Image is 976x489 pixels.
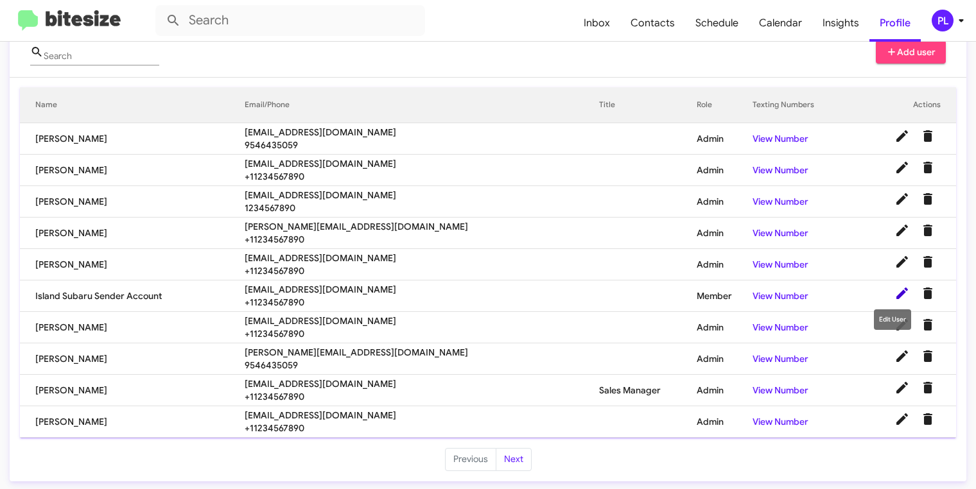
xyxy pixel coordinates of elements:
th: Email/Phone [245,87,599,123]
span: [PERSON_NAME][EMAIL_ADDRESS][DOMAIN_NAME] [245,346,599,359]
td: Admin [697,123,753,155]
input: Search [155,5,425,36]
button: Delete User [915,123,941,149]
button: PL [921,10,962,31]
span: [EMAIL_ADDRESS][DOMAIN_NAME] [245,252,599,264]
td: Admin [697,406,753,438]
button: Delete User [915,375,941,400]
span: +11234567890 [245,296,599,309]
button: Delete User [915,249,941,275]
button: Delete User [915,155,941,180]
th: Actions [850,87,956,123]
a: View Number [753,322,808,333]
a: Inbox [573,4,620,42]
button: Next [496,448,532,471]
div: PL [932,10,954,31]
span: +11234567890 [245,170,599,183]
th: Texting Numbers [753,87,850,123]
a: View Number [753,133,808,144]
button: Delete User [915,280,941,306]
a: View Number [753,259,808,270]
td: [PERSON_NAME] [20,343,245,375]
a: Calendar [749,4,812,42]
span: +11234567890 [245,327,599,340]
td: Admin [697,186,753,218]
a: View Number [753,416,808,427]
td: [PERSON_NAME] [20,123,245,155]
a: Contacts [620,4,685,42]
a: Schedule [685,4,749,42]
a: View Number [753,164,808,176]
span: [PERSON_NAME][EMAIL_ADDRESS][DOMAIN_NAME] [245,220,599,233]
button: Delete User [915,312,941,338]
span: [EMAIL_ADDRESS][DOMAIN_NAME] [245,377,599,390]
span: +11234567890 [245,390,599,403]
th: Role [697,87,753,123]
a: View Number [753,353,808,365]
span: +11234567890 [245,264,599,277]
td: Admin [697,312,753,343]
th: Name [20,87,245,123]
a: View Number [753,290,808,302]
td: Sales Manager [599,375,697,406]
span: [EMAIL_ADDRESS][DOMAIN_NAME] [245,126,599,139]
span: [EMAIL_ADDRESS][DOMAIN_NAME] [245,157,599,170]
button: Delete User [915,218,941,243]
td: Admin [697,249,753,280]
button: Delete User [915,406,941,432]
td: [PERSON_NAME] [20,406,245,438]
td: [PERSON_NAME] [20,249,245,280]
span: [EMAIL_ADDRESS][DOMAIN_NAME] [245,409,599,422]
td: Admin [697,375,753,406]
a: View Number [753,227,808,239]
td: Member [697,280,753,312]
td: [PERSON_NAME] [20,155,245,186]
td: [PERSON_NAME] [20,375,245,406]
td: [PERSON_NAME] [20,218,245,249]
td: Island Subaru Sender Account [20,280,245,312]
span: [EMAIL_ADDRESS][DOMAIN_NAME] [245,314,599,327]
span: [EMAIL_ADDRESS][DOMAIN_NAME] [245,283,599,296]
button: Add user [876,40,946,64]
span: 1234567890 [245,202,599,214]
button: Delete User [915,343,941,369]
a: View Number [753,196,808,207]
td: Admin [697,218,753,249]
a: View Number [753,384,808,396]
div: Edit User [874,309,911,330]
button: Delete User [915,186,941,212]
a: Profile [869,4,921,42]
span: [EMAIL_ADDRESS][DOMAIN_NAME] [245,189,599,202]
span: 9546435059 [245,359,599,372]
th: Title [599,87,697,123]
input: Name or Email [44,51,159,62]
a: Insights [812,4,869,42]
td: [PERSON_NAME] [20,186,245,218]
td: Admin [697,343,753,375]
td: [PERSON_NAME] [20,312,245,343]
span: 9546435059 [245,139,599,151]
span: +11234567890 [245,422,599,434]
span: Add user [886,40,936,64]
span: +11234567890 [245,233,599,246]
td: Admin [697,155,753,186]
